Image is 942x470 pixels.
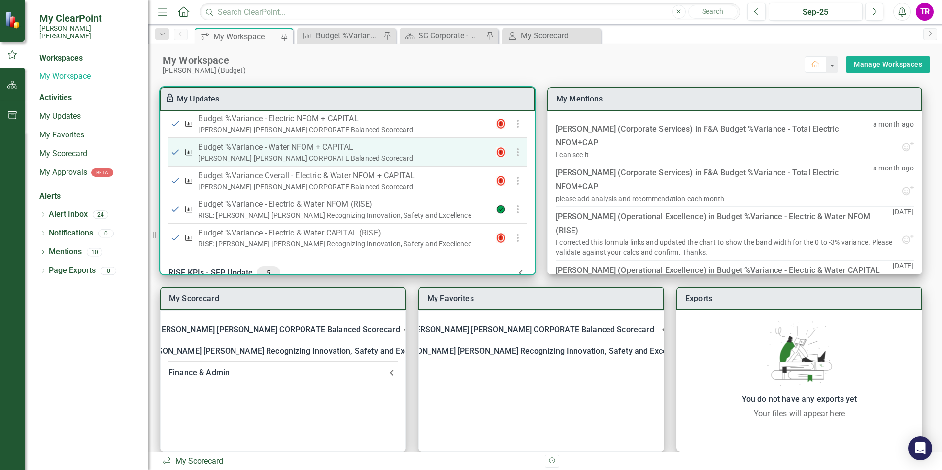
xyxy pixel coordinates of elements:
p: a month ago [873,163,914,185]
p: Budget %Variance​ - Water NFOM + CAPITAL [198,141,488,153]
div: [PERSON_NAME] (Operational Excellence) in [556,210,893,237]
a: Notifications [49,228,93,239]
div: Workspaces [39,53,83,64]
div: Alerts [39,191,138,202]
div: My Workspace [163,54,805,67]
div: [PERSON_NAME] [PERSON_NAME] CORPORATE Balanced Scorecard [198,182,488,192]
div: [PERSON_NAME] [PERSON_NAME] CORPORATE Balanced Scorecard [419,319,664,340]
p: [DATE] [893,261,914,282]
div: 10 [87,248,102,256]
small: [PERSON_NAME] [PERSON_NAME] [39,24,138,40]
p: Budget %Variance Overall - Electric & Water NFOM + CAPITAL [198,170,488,182]
img: ClearPoint Strategy [5,11,22,29]
a: My Workspace [39,71,138,82]
div: RISE: [PERSON_NAME] [PERSON_NAME] Recognizing Innovation, Safety and Excellence [198,239,488,249]
div: 0 [101,267,116,275]
a: Budget %Variance Overall - Electric & Water NFOM + CAPITAL [300,30,381,42]
div: Budget %Variance Overall - Electric & Water NFOM + CAPITAL [316,30,381,42]
input: Search ClearPoint... [200,3,740,21]
a: My Scorecard [169,294,219,303]
span: My ClearPoint [39,12,138,24]
div: BETA [91,168,113,177]
p: a month ago [873,119,914,141]
a: SC Corporate - Welcome to ClearPoint [402,30,483,42]
span: 5 [261,269,276,277]
div: I corrected this formula links and updated the chart to show the band width for the 0 to -3% vari... [556,237,893,257]
div: Finance & Admin [168,366,386,380]
a: My Approvals [39,167,87,178]
a: My Mentions [556,94,603,103]
a: Mentions [49,246,82,258]
div: My Scorecard [162,456,538,467]
div: 24 [93,210,108,219]
div: [PERSON_NAME] [PERSON_NAME] CORPORATE Balanced Scorecard [154,323,400,336]
div: I can see it [556,150,589,160]
a: My Updates [39,111,138,122]
div: Open Intercom Messenger [908,436,932,460]
div: To enable drag & drop and resizing, please duplicate this workspace from “Manage Workspaces” [165,93,177,105]
p: [DATE] [893,207,914,234]
div: [PERSON_NAME] (Operational Excellence) in [556,264,893,291]
div: RISE: [PERSON_NAME] [PERSON_NAME] Recognizing Innovation, Safety and Excellence [120,344,435,358]
div: Sep-25 [772,6,859,18]
div: please add analysis and recommendation each month [556,194,724,203]
div: RISE: [PERSON_NAME] [PERSON_NAME] Recognizing Innovation, Safety and Excellence [374,344,689,358]
div: [PERSON_NAME] (Corporate Services) in [556,166,873,194]
div: Activities [39,92,138,103]
div: [PERSON_NAME] (Budget) [163,67,805,75]
span: Search [702,7,723,15]
a: My Favorites [39,130,138,141]
a: Alert Inbox [49,209,88,220]
div: 0 [98,229,114,237]
div: [PERSON_NAME] (Corporate Services) in [556,122,873,150]
div: RISE KPIs - SEP Update [168,266,515,280]
a: My Scorecard [505,30,598,42]
button: Search [688,5,738,19]
button: Manage Workspaces [846,56,930,73]
a: My Scorecard [39,148,138,160]
button: Sep-25 [769,3,863,21]
a: My Favorites [427,294,474,303]
div: [PERSON_NAME] [PERSON_NAME] CORPORATE Balanced Scorecard [161,319,405,340]
p: Budget %Variance - Electric & Water CAPITAL (RISE) [198,227,488,239]
p: Budget %Variance​ - Electric NFOM + CAPITAL [198,113,488,125]
div: My Scorecard [521,30,598,42]
div: RISE KPIs - SEP Update5 [161,260,535,286]
div: split button [846,56,930,73]
div: RISE: [PERSON_NAME] [PERSON_NAME] Recognizing Innovation, Safety and Excellence [198,210,488,220]
div: SC Corporate - Welcome to ClearPoint [418,30,483,42]
div: My Workspace [213,31,278,43]
div: Finance & Admin [161,362,405,384]
div: [PERSON_NAME] [PERSON_NAME] CORPORATE Balanced Scorecard [408,323,654,336]
a: Page Exports [49,265,96,276]
div: RISE: [PERSON_NAME] [PERSON_NAME] Recognizing Innovation, Safety and Excellence [161,340,405,362]
button: TR [916,3,934,21]
a: Budget %Variance - Electric & Water CAPITAL (RISE) [556,266,880,289]
div: Your files will appear here [681,408,917,420]
a: My Updates [177,94,220,103]
p: Budget %Variance - Electric & Water NFOM (RISE) [198,199,488,210]
div: RISE: [PERSON_NAME] [PERSON_NAME] Recognizing Innovation, Safety and Excellence [419,340,664,362]
div: [PERSON_NAME] [PERSON_NAME] CORPORATE Balanced Scorecard [198,125,488,134]
a: Manage Workspaces [854,58,922,70]
div: [PERSON_NAME] [PERSON_NAME] CORPORATE Balanced Scorecard [198,153,488,163]
div: You do not have any exports yet [681,392,917,406]
a: Exports [685,294,712,303]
